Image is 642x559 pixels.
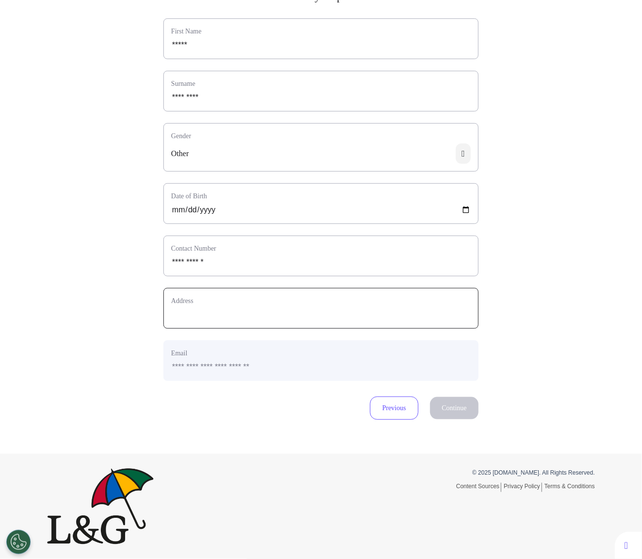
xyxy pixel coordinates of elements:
a: Content Sources [456,483,501,492]
label: Address [171,296,471,306]
span: Other [171,148,189,160]
img: Spectrum.Life logo [47,468,154,544]
a: Privacy Policy [504,483,542,492]
label: Date of Birth [171,191,471,201]
label: First Name [171,26,471,36]
p: © 2025 [DOMAIN_NAME]. All Rights Reserved. [328,468,595,477]
a: Terms & Conditions [545,483,595,490]
label: Email [171,348,471,358]
label: Contact Number [171,243,471,254]
label: Surname [171,79,471,89]
button: Previous [370,397,418,420]
button: Open Preferences [6,530,31,554]
button: Continue [430,397,479,419]
label: Gender [164,124,478,141]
